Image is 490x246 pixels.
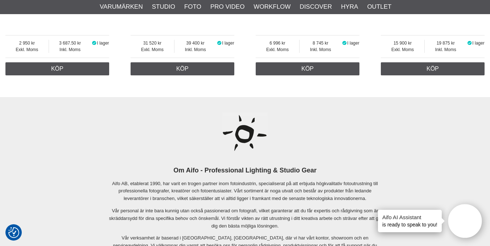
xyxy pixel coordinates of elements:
a: Köp [381,62,485,75]
span: 39 400 [174,40,217,46]
span: Inkl. Moms [300,46,342,53]
span: I lager [97,41,109,46]
span: 2 950 [5,40,49,46]
span: I lager [472,41,484,46]
span: 8 745 [300,40,342,46]
a: Foto [184,2,201,12]
span: Exkl. Moms [5,46,49,53]
span: Inkl. Moms [174,46,217,53]
a: Köp [131,62,234,75]
p: Aifo AB, etablerat 1990, har varit en trogen partner inom fotoindustrin, specialiserat på att erb... [106,180,384,203]
a: Köp [256,62,359,75]
i: I lager [467,41,473,46]
span: Inkl. Moms [49,46,91,53]
span: 19 875 [425,40,467,46]
span: Exkl. Moms [131,46,174,53]
a: Hyra [341,2,358,12]
i: I lager [91,41,97,46]
div: is ready to speak to you! [378,210,442,232]
span: 6 996 [256,40,299,46]
span: I lager [347,41,359,46]
a: Varumärken [100,2,143,12]
i: I lager [342,41,347,46]
img: Aifo - Ljuset i dina bilder [222,111,268,156]
img: Revisit consent button [8,227,19,238]
a: Köp [5,62,109,75]
a: Discover [300,2,332,12]
span: Exkl. Moms [256,46,299,53]
a: Workflow [254,2,291,12]
h2: Om Aifo - Professional Lighting & Studio Gear [106,166,384,175]
span: 3 687.50 [49,40,91,46]
span: Exkl. Moms [381,46,424,53]
span: Inkl. Moms [425,46,467,53]
a: Outlet [367,2,391,12]
a: Pro Video [210,2,244,12]
p: Vår personal är inte bara kunnig utan också passionerad om fotografi, vilket garanterar att du få... [106,207,384,230]
a: Studio [152,2,175,12]
span: 15 900 [381,40,424,46]
i: I lager [217,41,222,46]
h4: Aifo AI Assistant [382,213,437,221]
span: 31 520 [131,40,174,46]
button: Samtyckesinställningar [8,226,19,239]
span: I lager [222,41,234,46]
